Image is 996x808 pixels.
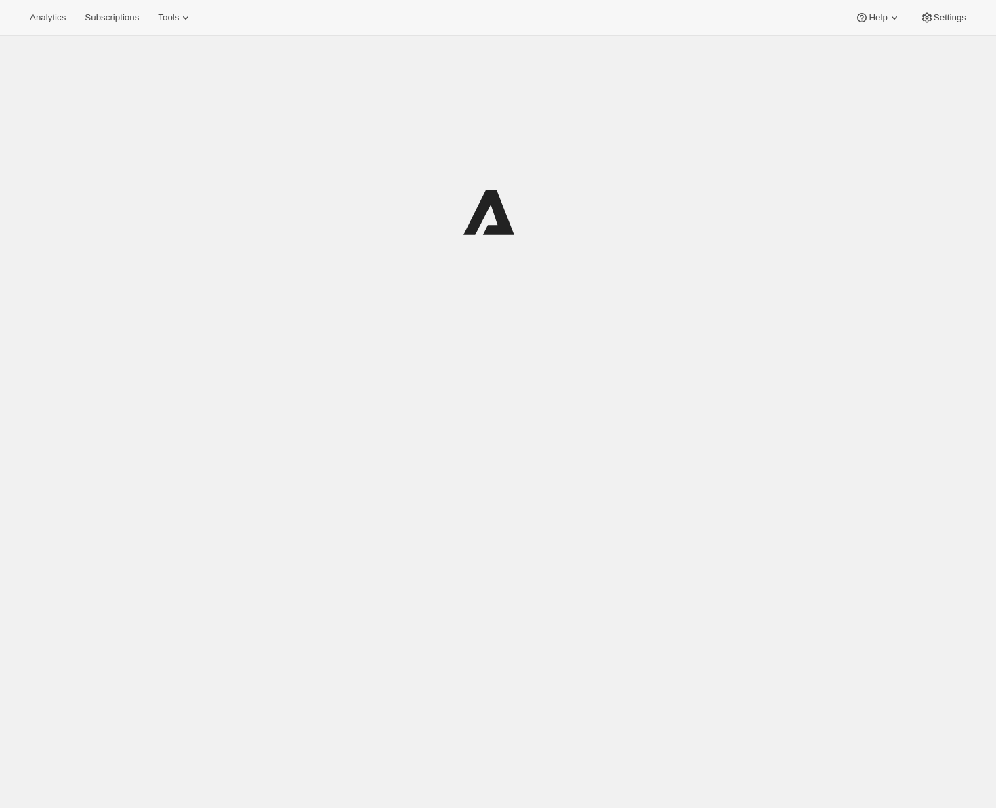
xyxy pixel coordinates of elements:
span: Subscriptions [85,12,139,23]
span: Tools [158,12,179,23]
span: Settings [934,12,966,23]
button: Subscriptions [77,8,147,27]
button: Settings [912,8,974,27]
button: Help [847,8,909,27]
button: Analytics [22,8,74,27]
span: Help [869,12,887,23]
button: Tools [150,8,201,27]
span: Analytics [30,12,66,23]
